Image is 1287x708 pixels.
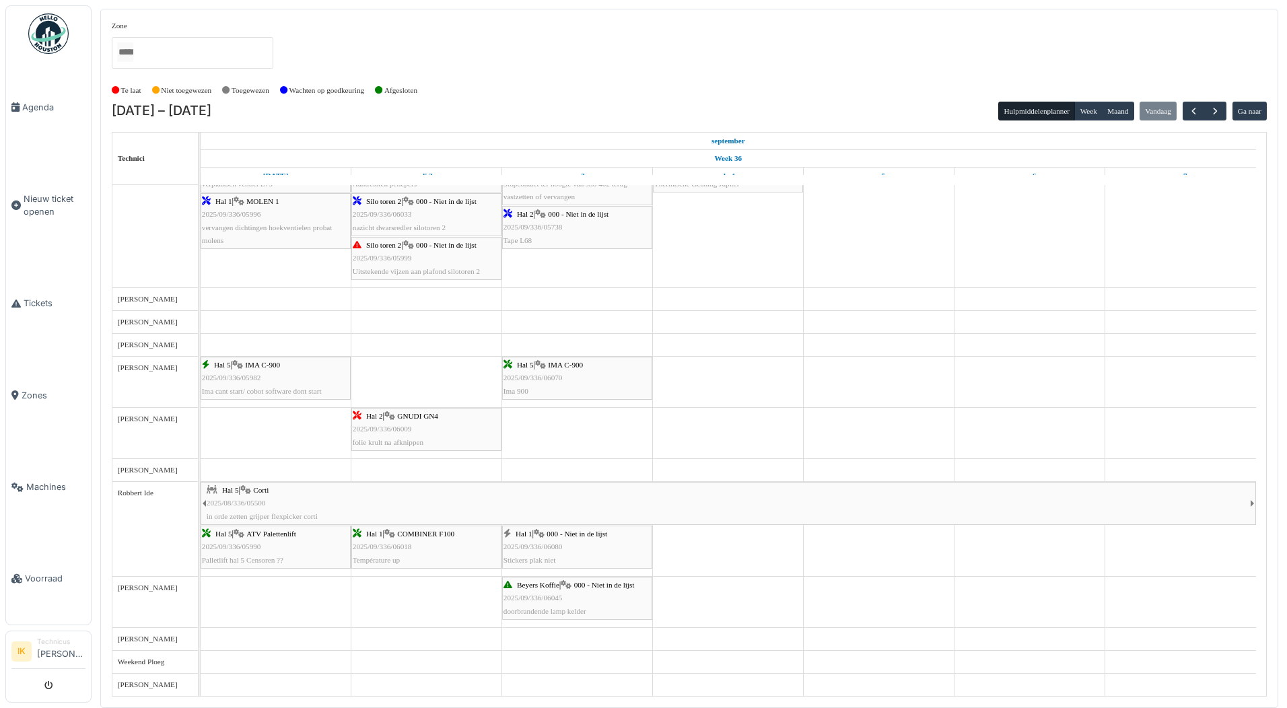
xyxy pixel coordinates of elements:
span: Tape L68 [503,236,532,244]
label: Afgesloten [384,85,417,96]
span: Weekend Ploeg [118,658,165,666]
img: Badge_color-CXgf-gQk.svg [28,13,69,54]
div: | [353,410,500,449]
span: IMA C-900 [245,361,280,369]
span: Voorraad [25,572,85,585]
span: Palletlift hal 5 Censoren ?? [202,556,283,564]
li: [PERSON_NAME] [37,637,85,666]
span: [PERSON_NAME] [118,415,178,423]
span: Hal 1 [366,530,383,538]
a: IK Technicus[PERSON_NAME] [11,637,85,669]
a: 3 september 2025 [567,168,588,184]
button: Volgende [1204,102,1226,121]
label: Te laat [121,85,141,96]
a: Week 36 [711,150,745,167]
span: verplaatsen ventiel L75 [202,180,273,188]
button: Ga naar [1232,102,1267,120]
div: Technicus [37,637,85,647]
li: IK [11,641,32,662]
span: Hal 5 [214,361,231,369]
a: 6 september 2025 [1020,168,1039,184]
span: MOLEN 1 [246,197,279,205]
span: Ima cant start/ cobot software dont start [202,387,322,395]
a: Tickets [6,258,91,349]
span: GNUDI GN4 [397,412,438,420]
span: Hal 1 [516,530,532,538]
span: Hal 1 [215,197,232,205]
span: Beyers Koffie [517,581,559,589]
div: | [353,528,500,567]
span: Stopcontact ter hoogte van silo 402 terug vastzetten of vervangen [503,180,627,201]
div: | [503,528,651,567]
span: Corti [253,486,269,494]
span: 000 - Niet in de lijst [574,581,635,589]
a: 5 september 2025 [869,168,889,184]
input: Alles [117,42,133,62]
div: | [503,208,651,247]
a: Machines [6,441,91,533]
a: 1 september 2025 [708,133,749,149]
span: Stickers plak niet [503,556,556,564]
span: 2025/09/336/06033 [353,210,412,218]
div: | [503,359,651,398]
span: Hal 5 [215,530,232,538]
span: [PERSON_NAME] [118,466,178,474]
span: Tickets [24,297,85,310]
span: [PERSON_NAME] [118,341,178,349]
span: 2025/09/336/05999 [353,254,412,262]
span: Robbert Ide [118,489,153,497]
span: 2025/09/336/05996 [202,210,261,218]
span: vervangen dichtingen hoekventielen probat molens [202,223,333,244]
a: Nieuw ticket openen [6,153,91,258]
div: | [202,195,349,247]
span: [PERSON_NAME] [118,295,178,303]
div: | [503,579,651,618]
label: Wachten op goedkeuring [289,85,365,96]
button: Week [1074,102,1103,120]
span: Agenda [22,101,85,114]
button: Vandaag [1140,102,1177,120]
label: Zone [112,20,127,32]
a: 7 september 2025 [1171,168,1191,184]
span: nazicht dwarsredler silotoren 2 [353,223,446,232]
span: Hal 2 [366,412,383,420]
span: Silo toren 2 [366,197,401,205]
div: | [202,528,349,567]
span: 000 - Niet in de lijst [416,241,477,249]
span: folie krult na afknippen [353,438,423,446]
span: 2025/09/336/06045 [503,594,563,602]
span: Silo toren 2 [366,241,401,249]
label: Niet toegewezen [161,85,211,96]
span: COMBINER F100 [397,530,454,538]
button: Vorige [1183,102,1205,121]
span: 2025/09/336/05738 [503,223,563,231]
span: 000 - Niet in de lijst [548,210,608,218]
span: in orde zetten grijper flexpicker corti [207,512,318,520]
span: [PERSON_NAME] [118,583,178,592]
span: 2025/09/336/05990 [202,542,261,551]
span: 2025/09/336/06018 [353,542,412,551]
a: Zones [6,349,91,441]
h2: [DATE] – [DATE] [112,103,211,119]
span: Machines [26,481,85,493]
span: [PERSON_NAME] [118,318,178,326]
label: Toegewezen [232,85,269,96]
span: doorbrandende lamp kelder [503,607,586,615]
span: Hal 5 [517,361,534,369]
span: Uitstekende vijzen aan plafond silotoren 2 [353,267,480,275]
a: 1 september 2025 [260,168,292,184]
span: Technici [118,154,145,162]
a: Voorraad [6,533,91,625]
span: 000 - Niet in de lijst [547,530,607,538]
span: [PERSON_NAME] [118,680,178,688]
a: 4 september 2025 [718,168,738,184]
button: Hulpmiddelenplanner [998,102,1075,120]
a: 2 september 2025 [417,168,436,184]
a: Agenda [6,61,91,153]
span: 2025/09/336/06070 [503,374,563,382]
span: [PERSON_NAME] [118,363,178,371]
span: 2025/09/336/06009 [353,425,412,433]
span: 2025/09/336/05982 [202,374,261,382]
span: Thermische cleaning Jupiter [654,180,740,188]
span: 2025/08/336/05500 [207,499,266,507]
